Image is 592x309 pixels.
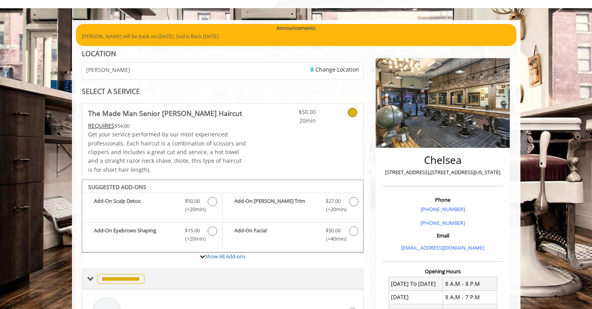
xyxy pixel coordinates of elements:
[181,235,204,243] span: (+20min )
[94,226,177,243] b: Add-On Eyebrows Shaping
[88,130,246,174] p: Get your service performed by our most experienced professionals. Each haircut is a combination o...
[420,219,465,226] a: [PHONE_NUMBER]
[326,197,341,205] span: $27.00
[88,122,114,129] span: This service needs some Advance to be paid before we block your appointment
[321,205,345,213] span: (+20min )
[205,253,245,260] a: Show All Add-ons
[384,168,501,177] p: [STREET_ADDRESS],[STREET_ADDRESS][US_STATE]
[326,226,341,235] span: $50.00
[269,108,316,116] span: $50.00
[82,32,511,40] p: [PERSON_NAME] will be back on [DATE]. Sod is Back [DATE].
[227,226,359,245] label: Add-On Facial
[86,67,130,73] span: [PERSON_NAME]
[227,197,359,215] label: Add-On Beard Trim
[389,291,443,304] td: [DATE]
[321,235,345,243] span: (+40min )
[185,197,200,205] span: $50.00
[82,180,364,253] div: The Made Man Senior Barber Haircut Add-onS
[269,116,316,125] span: 20min
[181,205,204,213] span: (+20min )
[277,24,315,32] b: Announcements
[389,277,443,291] td: [DATE] To [DATE]
[234,197,318,213] b: Add-On [PERSON_NAME] Trim
[82,49,116,58] b: LOCATION
[88,108,242,119] b: The Made Man Senior [PERSON_NAME] Haircut
[384,154,501,166] h2: Chelsea
[310,66,359,73] a: Change Location
[86,226,218,245] label: Add-On Eyebrows Shaping
[82,88,364,95] div: SELECT A SERVICE
[384,197,501,202] h3: Phone
[94,197,177,213] b: Add-On Scalp Detox
[234,226,318,243] b: Add-On Facial
[185,226,200,235] span: $15.00
[384,233,501,238] h3: Email
[88,183,146,191] b: SUGGESTED ADD-ONS
[401,244,484,251] a: [EMAIL_ADDRESS][DOMAIN_NAME]
[86,197,218,215] label: Add-On Scalp Detox
[88,121,246,130] div: $54.00
[443,277,497,291] td: 8 A.M - 8 P.M
[382,269,503,274] h3: Opening Hours
[420,206,465,213] a: [PHONE_NUMBER]
[443,291,497,304] td: 8 A.M - 7 P.M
